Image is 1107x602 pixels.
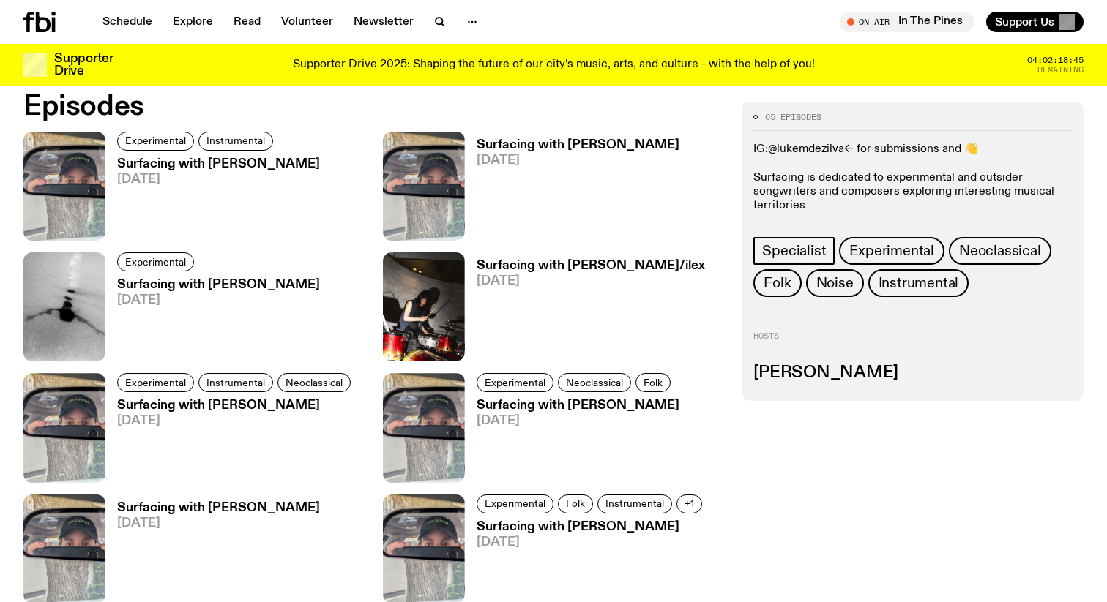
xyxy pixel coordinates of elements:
span: Specialist [762,243,826,259]
span: Experimental [125,377,186,388]
span: Folk [764,275,791,291]
span: Instrumental [605,498,664,509]
a: Surfacing with [PERSON_NAME][DATE] [465,139,679,241]
a: Noise [806,269,864,297]
p: IG: <- for submissions and 👋 Surfacing is dedicated to experimental and outsider songwriters and ... [753,143,1072,213]
span: 65 episodes [765,113,821,121]
a: Experimental [117,252,194,271]
a: Neoclassical [949,237,1051,265]
p: Supporter Drive 2025: Shaping the future of our city’s music, arts, and culture - with the help o... [293,59,815,72]
span: Instrumental [206,377,265,388]
span: Folk [644,377,663,388]
a: Folk [753,269,801,297]
h3: Supporter Drive [54,53,113,78]
a: Folk [635,373,671,392]
a: Explore [164,12,222,32]
span: [DATE] [477,275,705,287]
span: Instrumental [206,135,265,146]
span: Support Us [995,15,1054,29]
a: Newsletter [345,12,422,32]
a: Surfacing with [PERSON_NAME][DATE] [105,399,355,482]
span: Neoclassical [959,243,1041,259]
a: Neoclassical [277,373,351,392]
a: Instrumental [198,132,273,151]
a: Experimental [477,494,553,513]
h2: Hosts [753,332,1072,350]
h3: Surfacing with [PERSON_NAME] [117,158,320,170]
h3: Surfacing with [PERSON_NAME] [117,399,355,412]
h3: Surfacing with [PERSON_NAME] [477,521,707,533]
span: [DATE] [117,173,320,186]
a: Read [225,12,269,32]
h3: Surfacing with [PERSON_NAME]/ilex [477,260,705,272]
a: Surfacing with [PERSON_NAME][DATE] [105,279,320,361]
h3: Surfacing with [PERSON_NAME] [117,279,320,291]
a: Specialist [753,237,835,265]
span: Folk [566,498,585,509]
a: @lukemdezilva [768,143,844,155]
span: Experimental [125,135,186,146]
a: Instrumental [198,373,273,392]
h2: Episodes [23,94,724,120]
span: [DATE] [117,415,355,427]
a: Surfacing with [PERSON_NAME]/ilex[DATE] [465,260,705,361]
h3: Surfacing with [PERSON_NAME] [477,139,679,151]
span: Neoclassical [286,377,343,388]
h3: [PERSON_NAME] [753,364,1072,380]
span: +1 [685,498,694,509]
a: Schedule [94,12,161,32]
span: Remaining [1037,66,1084,74]
span: Noise [816,275,854,291]
span: Experimental [485,498,545,509]
button: On AirIn The Pines [840,12,974,32]
span: Experimental [849,243,934,259]
button: +1 [676,494,702,513]
span: Instrumental [879,275,959,291]
span: Experimental [125,256,186,267]
a: Neoclassical [558,373,631,392]
a: Folk [558,494,593,513]
h3: Surfacing with [PERSON_NAME] [477,399,679,412]
a: Experimental [477,373,553,392]
button: Support Us [986,12,1084,32]
span: Neoclassical [566,377,623,388]
a: Experimental [839,237,944,265]
a: Experimental [117,132,194,151]
a: Instrumental [868,269,969,297]
a: Experimental [117,373,194,392]
a: Surfacing with [PERSON_NAME][DATE] [105,158,320,241]
a: Instrumental [597,494,672,513]
span: [DATE] [117,294,320,306]
a: Volunteer [272,12,342,32]
span: Experimental [485,377,545,388]
a: Surfacing with [PERSON_NAME][DATE] [465,399,679,482]
span: [DATE] [117,517,320,530]
h3: Surfacing with [PERSON_NAME] [117,502,320,514]
span: [DATE] [477,154,679,167]
img: Image by Billy Zammit [383,252,465,361]
span: 04:02:18:45 [1027,56,1084,64]
span: [DATE] [477,536,707,549]
span: [DATE] [477,415,679,427]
